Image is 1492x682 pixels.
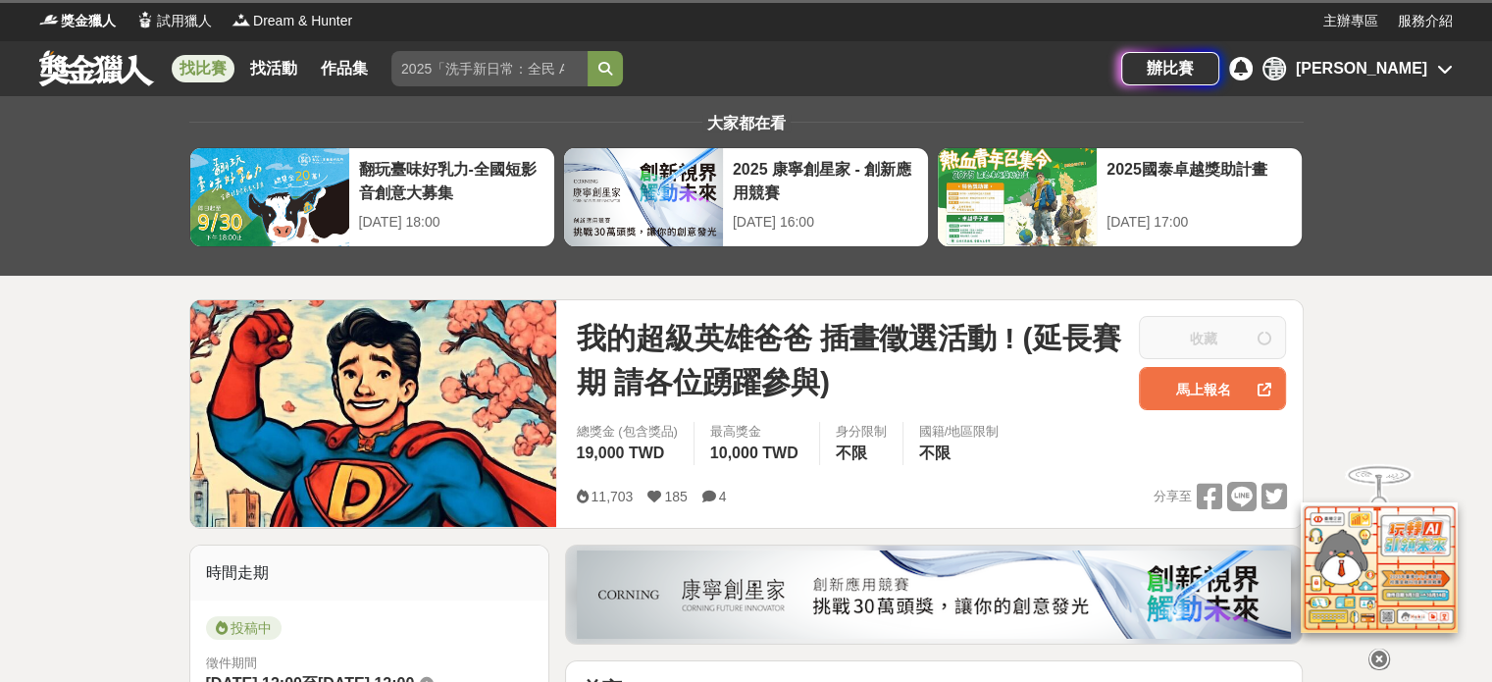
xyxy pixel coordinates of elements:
input: 2025「洗手新日常：全民 ALL IN」洗手歌全台徵選 [391,51,588,86]
a: 找活動 [242,55,305,82]
span: 不限 [836,445,867,461]
span: 總獎金 (包含獎品) [576,422,677,442]
a: 辦比賽 [1121,52,1219,85]
a: 主辦專區 [1323,11,1378,31]
span: 我的超級英雄爸爸 插畫徵選活動 ! (延長賽期 請各位踴躍參與) [576,316,1123,404]
img: Logo [39,10,59,29]
img: Cover Image [190,300,557,527]
span: 10,000 TWD [710,445,798,461]
a: 翻玩臺味好乳力-全國短影音創意大募集[DATE] 18:00 [189,147,555,247]
div: 身分限制 [836,422,887,442]
a: 找比賽 [172,55,234,82]
div: [PERSON_NAME] [1296,57,1427,80]
div: 時間走期 [190,546,549,601]
button: 收藏 [1139,316,1286,359]
span: 徵件期間 [206,656,257,670]
span: 最高獎金 [710,422,803,442]
span: Dream & Hunter [253,11,352,31]
a: LogoDream & Hunter [232,11,352,31]
a: 作品集 [313,55,376,82]
span: 獎金獵人 [61,11,116,31]
div: 黃 [1262,57,1286,80]
img: be6ed63e-7b41-4cb8-917a-a53bd949b1b4.png [577,551,1291,639]
div: 2025 康寧創星家 - 創新應用競賽 [733,158,918,202]
img: d2146d9a-e6f6-4337-9592-8cefde37ba6b.png [1301,502,1458,633]
span: 試用獵人 [157,11,212,31]
span: 185 [664,489,687,504]
span: 分享至 [1153,482,1191,511]
a: 2025 康寧創星家 - 創新應用競賽[DATE] 16:00 [563,147,929,247]
span: 大家都在看 [702,115,791,131]
a: 2025國泰卓越獎助計畫[DATE] 17:00 [937,147,1303,247]
img: Logo [135,10,155,29]
span: 19,000 TWD [576,445,664,461]
a: 馬上報名 [1139,367,1286,410]
div: [DATE] 18:00 [359,212,544,233]
span: 11,703 [591,489,633,504]
div: [DATE] 16:00 [733,212,918,233]
div: 2025國泰卓越獎助計畫 [1106,158,1292,202]
span: 不限 [919,445,951,461]
a: Logo試用獵人 [135,11,212,31]
span: 4 [719,489,727,504]
a: Logo獎金獵人 [39,11,116,31]
img: Logo [232,10,251,29]
span: 投稿中 [206,616,282,640]
div: [DATE] 17:00 [1106,212,1292,233]
div: 國籍/地區限制 [919,422,1000,442]
div: 翻玩臺味好乳力-全國短影音創意大募集 [359,158,544,202]
a: 服務介紹 [1398,11,1453,31]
